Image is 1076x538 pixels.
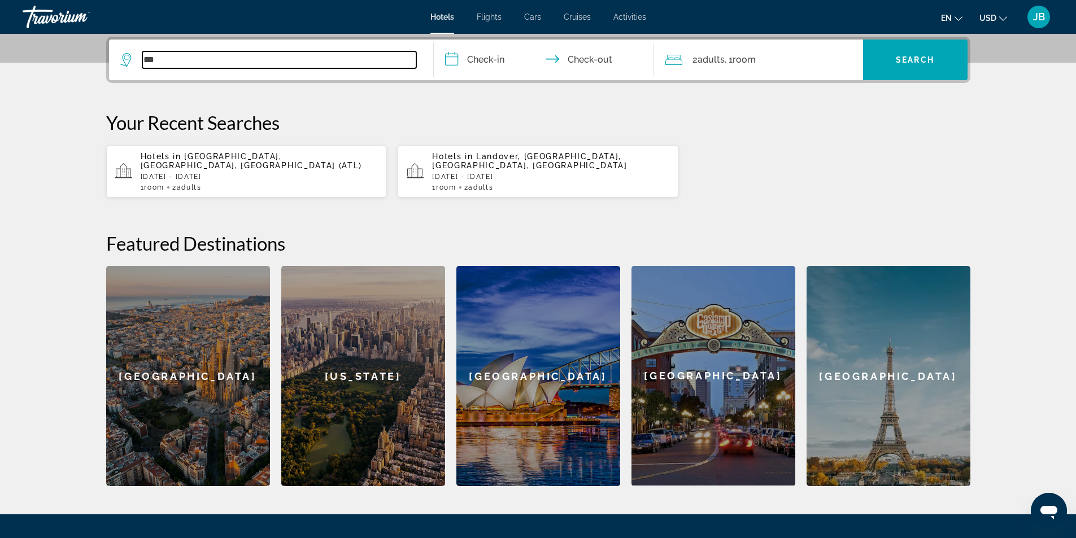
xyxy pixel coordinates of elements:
[106,232,970,255] h2: Featured Destinations
[613,12,646,21] a: Activities
[106,111,970,134] p: Your Recent Searches
[456,266,620,486] a: [GEOGRAPHIC_DATA]
[725,52,756,68] span: , 1
[631,266,795,486] a: [GEOGRAPHIC_DATA]
[464,183,494,191] span: 2
[1024,5,1053,29] button: User Menu
[941,10,962,26] button: Change language
[141,183,164,191] span: 1
[398,145,678,198] button: Hotels in Landover, [GEOGRAPHIC_DATA], [GEOGRAPHIC_DATA], [GEOGRAPHIC_DATA][DATE] - [DATE]1Room2A...
[106,145,387,198] button: Hotels in [GEOGRAPHIC_DATA], [GEOGRAPHIC_DATA], [GEOGRAPHIC_DATA] (ATL)[DATE] - [DATE]1Room2Adults
[698,54,725,65] span: Adults
[141,173,378,181] p: [DATE] - [DATE]
[1033,11,1045,23] span: JB
[432,183,456,191] span: 1
[432,152,627,170] span: Landover, [GEOGRAPHIC_DATA], [GEOGRAPHIC_DATA], [GEOGRAPHIC_DATA]
[733,54,756,65] span: Room
[432,152,473,161] span: Hotels in
[23,2,136,32] a: Travorium
[564,12,591,21] a: Cruises
[177,183,202,191] span: Adults
[434,40,654,80] button: Check in and out dates
[432,173,669,181] p: [DATE] - [DATE]
[109,40,968,80] div: Search widget
[468,183,493,191] span: Adults
[654,40,863,80] button: Travelers: 2 adults, 0 children
[477,12,502,21] a: Flights
[1031,493,1067,529] iframe: Button to launch messaging window
[281,266,445,486] a: [US_STATE]
[979,14,996,23] span: USD
[172,183,202,191] span: 2
[524,12,541,21] a: Cars
[144,183,164,191] span: Room
[141,152,363,170] span: [GEOGRAPHIC_DATA], [GEOGRAPHIC_DATA], [GEOGRAPHIC_DATA] (ATL)
[807,266,970,486] a: [GEOGRAPHIC_DATA]
[141,152,181,161] span: Hotels in
[941,14,952,23] span: en
[979,10,1007,26] button: Change currency
[863,40,968,80] button: Search
[692,52,725,68] span: 2
[896,55,934,64] span: Search
[430,12,454,21] a: Hotels
[436,183,456,191] span: Room
[106,266,270,486] a: [GEOGRAPHIC_DATA]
